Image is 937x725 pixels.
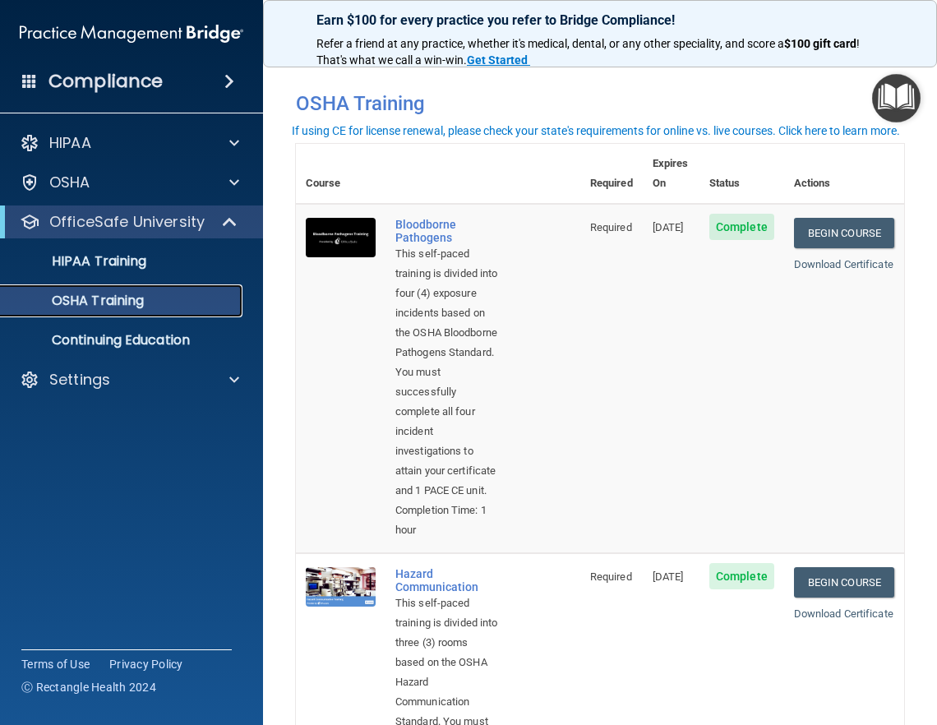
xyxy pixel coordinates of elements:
button: If using CE for license renewal, please check your state's requirements for online vs. live cours... [289,122,902,139]
span: ! That's what we call a win-win. [316,37,862,67]
a: OSHA [20,173,239,192]
strong: $100 gift card [784,37,856,50]
p: HIPAA Training [11,253,146,270]
a: Download Certificate [794,607,893,620]
p: HIPAA [49,133,91,153]
p: OSHA Training [11,293,144,309]
p: Continuing Education [11,332,235,349]
span: [DATE] [653,570,684,583]
span: Refer a friend at any practice, whether it's medical, dental, or any other speciality, and score a [316,37,784,50]
th: Actions [784,144,904,204]
div: If using CE for license renewal, please check your state's requirements for online vs. live cours... [292,125,900,136]
a: Begin Course [794,567,894,598]
th: Required [580,144,643,204]
a: Privacy Policy [109,656,183,672]
div: This self-paced training is divided into four (4) exposure incidents based on the OSHA Bloodborne... [395,244,498,501]
a: Settings [20,370,239,390]
span: Complete [709,563,774,589]
a: Get Started [467,53,530,67]
span: Required [590,221,632,233]
span: Ⓒ Rectangle Health 2024 [21,679,156,695]
th: Status [699,144,784,204]
a: OfficeSafe University [20,212,238,232]
button: Open Resource Center [872,74,921,122]
a: HIPAA [20,133,239,153]
strong: Get Started [467,53,528,67]
p: OfficeSafe University [49,212,205,232]
a: Begin Course [794,218,894,248]
p: OSHA [49,173,90,192]
h4: Compliance [48,70,163,93]
a: Download Certificate [794,258,893,270]
th: Expires On [643,144,699,204]
a: Hazard Communication [395,567,498,593]
img: PMB logo [20,17,243,50]
a: Bloodborne Pathogens [395,218,498,244]
span: Required [590,570,632,583]
span: Complete [709,214,774,240]
div: Completion Time: 1 hour [395,501,498,540]
h4: OSHA Training [296,92,904,115]
p: Earn $100 for every practice you refer to Bridge Compliance! [316,12,884,28]
th: Course [296,144,385,204]
span: [DATE] [653,221,684,233]
a: Terms of Use [21,656,90,672]
p: Settings [49,370,110,390]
